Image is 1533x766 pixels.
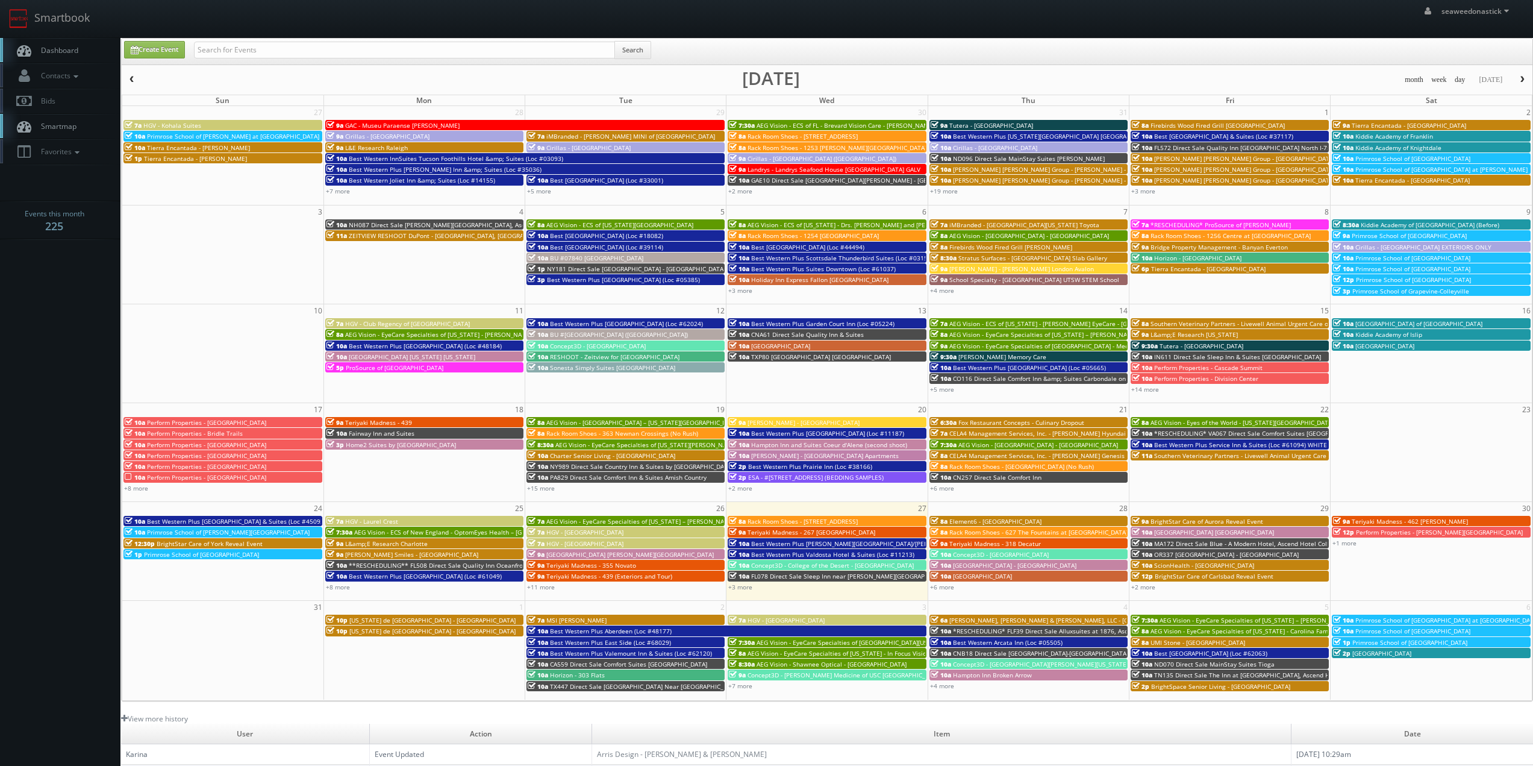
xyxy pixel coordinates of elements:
[751,441,907,449] span: Hampton Inn and Suites Coeur d'Alene (second shoot)
[345,517,398,526] span: HGV - Laurel Crest
[346,441,456,449] span: Home2 Suites by [GEOGRAPHIC_DATA]
[1151,265,1266,273] span: Tierra Encantada - [GEOGRAPHIC_DATA]
[1132,143,1152,152] span: 10a
[931,265,948,273] span: 9a
[751,330,864,339] span: CNA61 Direct Sale Quality Inn & Suites
[1132,451,1152,460] span: 11a
[124,484,148,492] a: +8 more
[326,165,347,174] span: 10a
[1132,441,1152,449] span: 10a
[1132,254,1152,262] span: 10a
[748,473,884,482] span: ESA - #[STREET_ADDRESS] (BEDDING SAMPLES)
[528,275,545,284] span: 3p
[931,319,948,328] span: 7a
[528,429,545,438] span: 8a
[1154,132,1293,140] span: Best [GEOGRAPHIC_DATA] & Suites (Loc #37117)
[550,243,663,251] span: Best [GEOGRAPHIC_DATA] (Loc #39114)
[550,176,663,184] span: Best [GEOGRAPHIC_DATA] (Loc #33001)
[931,243,948,251] span: 8a
[550,254,643,262] span: BU #07840 [GEOGRAPHIC_DATA]
[547,265,725,273] span: NY181 Direct Sale [GEOGRAPHIC_DATA] - [GEOGRAPHIC_DATA]
[748,143,926,152] span: Rack Room Shoes - 1253 [PERSON_NAME][GEOGRAPHIC_DATA]
[125,528,145,536] span: 10a
[125,154,142,163] span: 1p
[1131,385,1159,394] a: +14 more
[125,121,142,130] span: 7a
[614,41,651,59] button: Search
[751,176,976,184] span: GAE10 Direct Sale [GEOGRAPHIC_DATA][PERSON_NAME] - [GEOGRAPHIC_DATA]
[953,143,1037,152] span: Cirillas - [GEOGRAPHIC_DATA]
[1333,176,1353,184] span: 10a
[528,243,548,251] span: 10a
[349,221,584,229] span: NH087 Direct Sale [PERSON_NAME][GEOGRAPHIC_DATA], Ascend Hotel Collection
[1154,165,1394,174] span: [PERSON_NAME] [PERSON_NAME] Group - [GEOGRAPHIC_DATA] - [STREET_ADDRESS]
[949,319,1244,328] span: AEG Vision - ECS of [US_STATE] - [PERSON_NAME] EyeCare - [GEOGRAPHIC_DATA] ([GEOGRAPHIC_DATA])
[751,254,933,262] span: Best Western Plus Scottsdale Thunderbird Suites (Loc #03156)
[326,143,343,152] span: 9a
[528,473,548,482] span: 10a
[1361,221,1499,229] span: Kiddie Academy of [GEOGRAPHIC_DATA] (Before)
[729,418,746,427] span: 9a
[345,121,460,130] span: GAC - Museu Paraense [PERSON_NAME]
[546,418,805,427] span: AEG Vision - [GEOGRAPHIC_DATA] – [US_STATE][GEOGRAPHIC_DATA]. ([GEOGRAPHIC_DATA])
[1355,254,1470,262] span: Primrose School of [GEOGRAPHIC_DATA]
[326,363,344,372] span: 5p
[751,353,891,361] span: TXP80 [GEOGRAPHIC_DATA] [GEOGRAPHIC_DATA]
[144,154,247,163] span: Tierra Encantada - [PERSON_NAME]
[345,418,412,427] span: Teriyaki Madness - 439
[1356,275,1471,284] span: Primrose School of [GEOGRAPHIC_DATA]
[35,71,81,81] span: Contacts
[931,374,951,383] span: 10a
[949,429,1126,438] span: CELA4 Management Services, Inc. - [PERSON_NAME] Hyundai
[550,319,703,328] span: Best Western Plus [GEOGRAPHIC_DATA] (Loc #62024)
[147,143,250,152] span: Tierra Encantada - [PERSON_NAME]
[729,275,749,284] span: 10a
[528,353,548,361] span: 10a
[748,231,879,240] span: Rack Room Shoes - 1254 [GEOGRAPHIC_DATA]
[931,462,948,471] span: 8a
[1441,6,1513,16] span: seaweedonastick
[546,517,762,526] span: AEG Vision - EyeCare Specialties of [US_STATE] – [PERSON_NAME] Eye Care
[931,254,957,262] span: 8:30a
[729,176,749,184] span: 10a
[1333,243,1353,251] span: 10a
[729,319,749,328] span: 10a
[1333,275,1354,284] span: 12p
[1352,231,1467,240] span: Primrose School of [GEOGRAPHIC_DATA]
[326,441,344,449] span: 3p
[528,319,548,328] span: 10a
[528,143,545,152] span: 9a
[326,132,343,140] span: 9a
[953,473,1041,482] span: CN257 Direct Sale Comfort Inn
[345,330,643,339] span: AEG Vision - EyeCare Specialties of [US_STATE] - [PERSON_NAME] Eyecare Associates - [PERSON_NAME]
[931,418,957,427] span: 6:30a
[958,441,1118,449] span: AEG Vision - [GEOGRAPHIC_DATA] - [GEOGRAPHIC_DATA]
[729,451,749,460] span: 10a
[930,484,954,492] a: +6 more
[125,462,145,471] span: 10a
[326,342,347,350] span: 10a
[326,231,347,240] span: 11a
[125,451,145,460] span: 10a
[326,176,347,184] span: 10a
[949,462,1094,471] span: Rack Room Shoes - [GEOGRAPHIC_DATA] (No Rush)
[345,319,470,328] span: HGV - Club Regency of [GEOGRAPHIC_DATA]
[550,462,796,471] span: NY989 Direct Sale Country Inn & Suites by [GEOGRAPHIC_DATA], [GEOGRAPHIC_DATA]
[1333,165,1353,174] span: 10a
[326,330,343,339] span: 8a
[931,473,951,482] span: 10a
[931,451,948,460] span: 8a
[528,418,545,427] span: 8a
[1333,154,1353,163] span: 10a
[949,265,1094,273] span: [PERSON_NAME] - [PERSON_NAME] London Avalon
[528,176,548,184] span: 10a
[729,330,749,339] span: 10a
[931,132,951,140] span: 10a
[1427,72,1451,87] button: week
[1154,451,1363,460] span: Southern Veterinary Partners - Livewell Animal Urgent Care of Goodyear
[729,143,746,152] span: 8a
[1151,418,1334,427] span: AEG Vision - Eyes of the World - [US_STATE][GEOGRAPHIC_DATA]
[930,385,954,394] a: +5 more
[931,342,948,350] span: 9a
[748,165,920,174] span: Landrys - Landrys Seafood House [GEOGRAPHIC_DATA] GALV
